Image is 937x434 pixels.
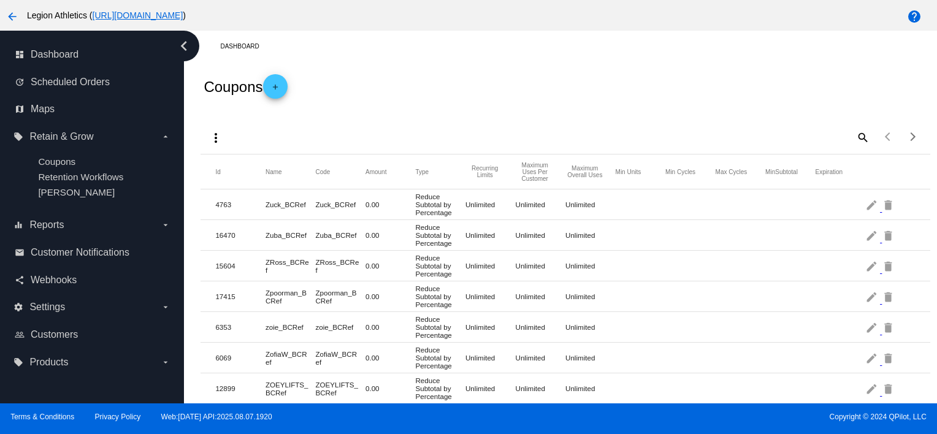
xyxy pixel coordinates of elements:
mat-icon: delete [882,226,897,245]
span: Webhooks [31,275,77,286]
mat-cell: Reduce Subtotal by Percentage [415,220,465,250]
a: [URL][DOMAIN_NAME] [93,10,183,20]
mat-cell: Unlimited [516,381,566,395]
mat-cell: Unlimited [516,351,566,365]
mat-cell: zoie_BCRef [315,320,365,334]
span: Retention Workflows [38,172,123,182]
a: Coupons [38,156,75,167]
mat-cell: 4763 [215,197,266,211]
a: map Maps [15,99,170,119]
mat-icon: search [855,128,870,147]
i: equalizer [13,220,23,230]
button: Previous page [876,124,901,149]
mat-cell: Reduce Subtotal by Percentage [415,189,465,219]
mat-icon: edit [865,287,880,306]
button: Change sorting for MinUnits [616,168,641,175]
span: Products [29,357,68,368]
mat-icon: edit [865,379,880,398]
mat-icon: edit [865,318,880,337]
a: email Customer Notifications [15,243,170,262]
i: share [15,275,25,285]
i: email [15,248,25,257]
mat-cell: Unlimited [565,228,616,242]
mat-cell: Unlimited [465,289,516,303]
mat-icon: edit [865,226,880,245]
mat-cell: 0.00 [365,289,416,303]
i: arrow_drop_down [161,220,170,230]
span: Customers [31,329,78,340]
mat-cell: ZOEYLIFTS_BCRef [315,378,365,400]
mat-cell: 0.00 [365,228,416,242]
button: Change sorting for MinSubtotal [765,168,798,175]
mat-cell: Unlimited [565,351,616,365]
span: Legion Athletics ( ) [27,10,186,20]
span: Dashboard [31,49,78,60]
mat-cell: Zuck_BCRef [315,197,365,211]
mat-cell: Unlimited [465,351,516,365]
button: Change sorting for CustomerConversionLimits [516,162,555,182]
mat-icon: arrow_back [5,9,20,24]
mat-cell: Unlimited [516,228,566,242]
mat-cell: zoie_BCRef [266,320,316,334]
i: local_offer [13,132,23,142]
mat-icon: add [268,83,283,97]
span: Customer Notifications [31,247,129,258]
button: Change sorting for Id [215,168,220,175]
a: [PERSON_NAME] [38,187,115,197]
button: Change sorting for SiteConversionLimits [565,165,605,178]
mat-cell: ZRoss_BCRef [315,255,365,277]
mat-cell: Unlimited [516,320,566,334]
mat-cell: Unlimited [565,381,616,395]
span: Retain & Grow [29,131,93,142]
button: Next page [901,124,925,149]
mat-cell: Unlimited [516,259,566,273]
i: people_outline [15,330,25,340]
button: Change sorting for DiscountType [415,168,429,175]
mat-cell: 0.00 [365,197,416,211]
mat-cell: Unlimited [565,289,616,303]
button: Change sorting for RecurringLimits [465,165,505,178]
a: Web:[DATE] API:2025.08.07.1920 [161,413,272,421]
mat-cell: 16470 [215,228,266,242]
mat-cell: Zpoorman_BCRef [266,286,316,308]
mat-cell: 12899 [215,381,266,395]
mat-cell: ZRoss_BCRef [266,255,316,277]
button: Change sorting for Name [266,168,282,175]
mat-icon: more_vert [208,131,223,145]
mat-cell: 17415 [215,289,266,303]
i: chevron_left [174,36,194,56]
mat-cell: Unlimited [565,259,616,273]
mat-icon: delete [882,287,897,306]
mat-icon: help [907,9,922,24]
a: Privacy Policy [95,413,141,421]
mat-cell: 15604 [215,259,266,273]
mat-cell: 0.00 [365,381,416,395]
mat-cell: 6353 [215,320,266,334]
mat-cell: Reduce Subtotal by Percentage [415,373,465,403]
mat-icon: delete [882,348,897,367]
mat-icon: delete [882,318,897,337]
mat-icon: delete [882,379,897,398]
mat-cell: Reduce Subtotal by Percentage [415,281,465,311]
button: Change sorting for Amount [365,168,386,175]
a: people_outline Customers [15,325,170,345]
button: Change sorting for Code [315,168,330,175]
i: arrow_drop_down [161,132,170,142]
mat-cell: Unlimited [465,320,516,334]
mat-icon: delete [882,195,897,214]
button: Change sorting for MaxCycles [716,168,748,175]
i: local_offer [13,357,23,367]
span: Settings [29,302,65,313]
mat-cell: Unlimited [516,289,566,303]
mat-icon: edit [865,348,880,367]
i: arrow_drop_down [161,302,170,312]
mat-cell: ZofiaW_BCRef [266,347,316,369]
mat-cell: Reduce Subtotal by Percentage [415,343,465,373]
span: Scheduled Orders [31,77,110,88]
mat-icon: edit [865,256,880,275]
h2: Coupons [204,74,287,99]
i: arrow_drop_down [161,357,170,367]
mat-cell: Zuba_BCRef [315,228,365,242]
